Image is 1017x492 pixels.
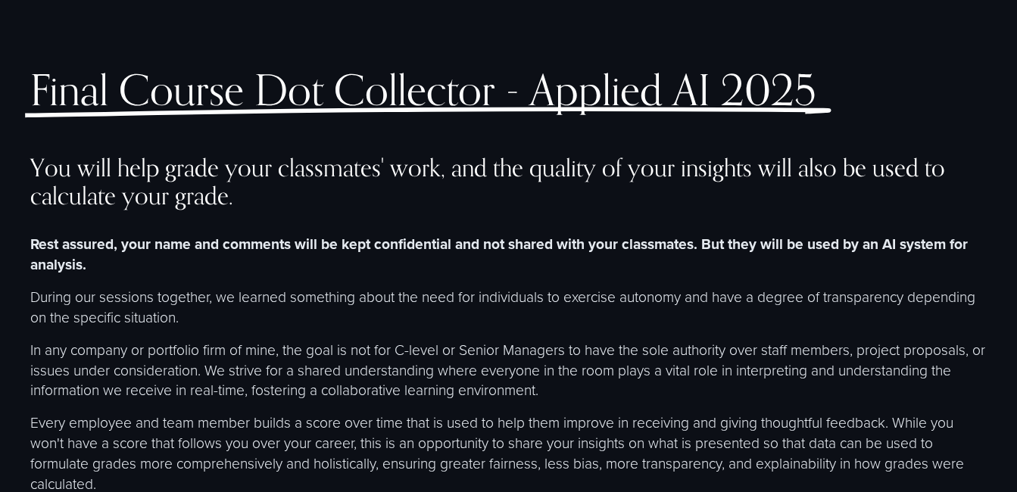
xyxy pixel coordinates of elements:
[30,154,986,210] h4: You will help grade your classmates' work, and the quality of your insights will also be used to ...
[30,233,972,275] strong: Rest assured, your name and comments will be kept confidential and not shared with your classmate...
[30,287,986,328] p: During our sessions together, we learned something about the need for individuals to exercise aut...
[30,64,816,115] span: Final Course Dot Collector - Applied AI 2025
[30,340,986,401] p: In any company or portfolio firm of mine, the goal is not for C-level or Senior Managers to have ...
